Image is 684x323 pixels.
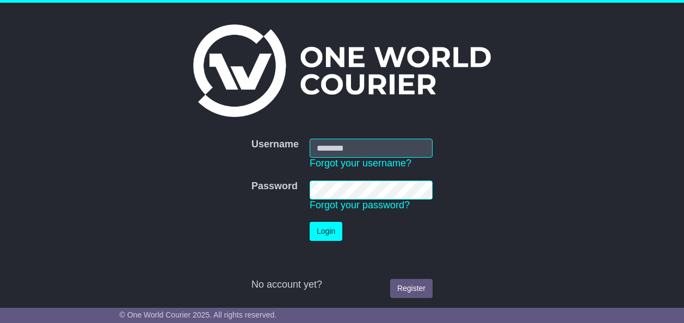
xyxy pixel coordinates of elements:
[310,222,342,241] button: Login
[193,24,490,117] img: One World
[390,279,433,298] a: Register
[251,279,433,291] div: No account yet?
[251,181,298,192] label: Password
[310,158,411,169] a: Forgot your username?
[251,139,299,151] label: Username
[120,310,277,319] span: © One World Courier 2025. All rights reserved.
[310,200,410,210] a: Forgot your password?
